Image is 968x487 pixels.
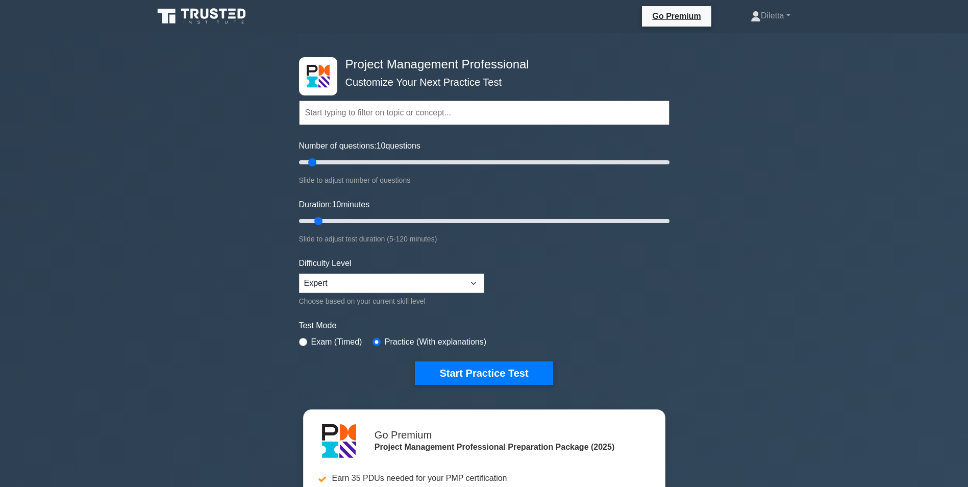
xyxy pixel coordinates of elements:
a: Go Premium [646,10,707,22]
div: Slide to adjust test duration (5-120 minutes) [299,233,669,245]
input: Start typing to filter on topic or concept... [299,101,669,125]
span: 10 [377,141,386,150]
label: Number of questions: questions [299,140,420,152]
div: Choose based on your current skill level [299,295,484,307]
button: Start Practice Test [415,361,553,385]
label: Practice (With explanations) [385,336,486,348]
label: Exam (Timed) [311,336,362,348]
label: Test Mode [299,320,669,332]
label: Difficulty Level [299,257,352,270]
div: Slide to adjust number of questions [299,174,669,186]
label: Duration: minutes [299,199,370,211]
a: Diletta [726,6,814,26]
span: 10 [332,200,341,209]
h4: Project Management Professional [341,57,619,72]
